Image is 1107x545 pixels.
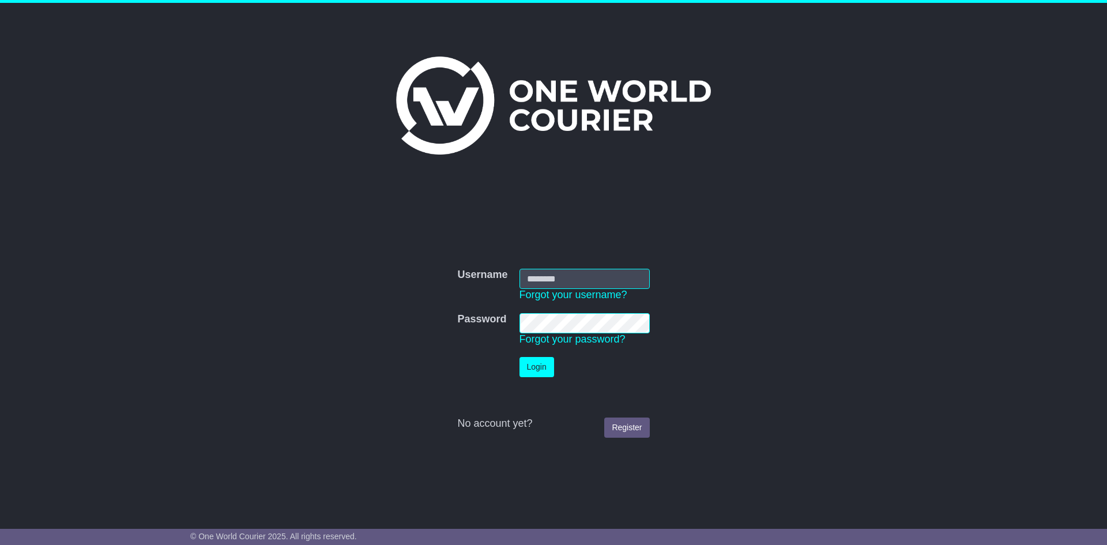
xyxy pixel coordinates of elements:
span: © One World Courier 2025. All rights reserved. [190,532,357,541]
a: Forgot your password? [519,333,626,345]
label: Username [457,269,507,281]
button: Login [519,357,554,377]
label: Password [457,313,506,326]
a: Forgot your username? [519,289,627,300]
img: One World [396,57,711,155]
div: No account yet? [457,418,649,430]
a: Register [604,418,649,438]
